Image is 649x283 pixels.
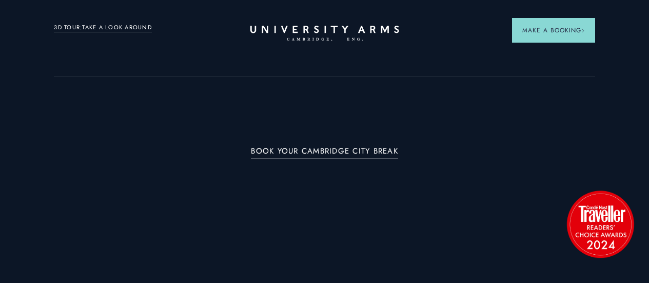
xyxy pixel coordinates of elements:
img: Arrow icon [581,29,585,32]
span: Make a Booking [522,26,585,35]
a: Home [250,26,399,42]
a: 3D TOUR:TAKE A LOOK AROUND [54,23,152,32]
img: image-2524eff8f0c5d55edbf694693304c4387916dea5-1501x1501-png [562,185,639,262]
button: Make a BookingArrow icon [512,18,595,43]
a: BOOK YOUR CAMBRIDGE CITY BREAK [251,147,398,159]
